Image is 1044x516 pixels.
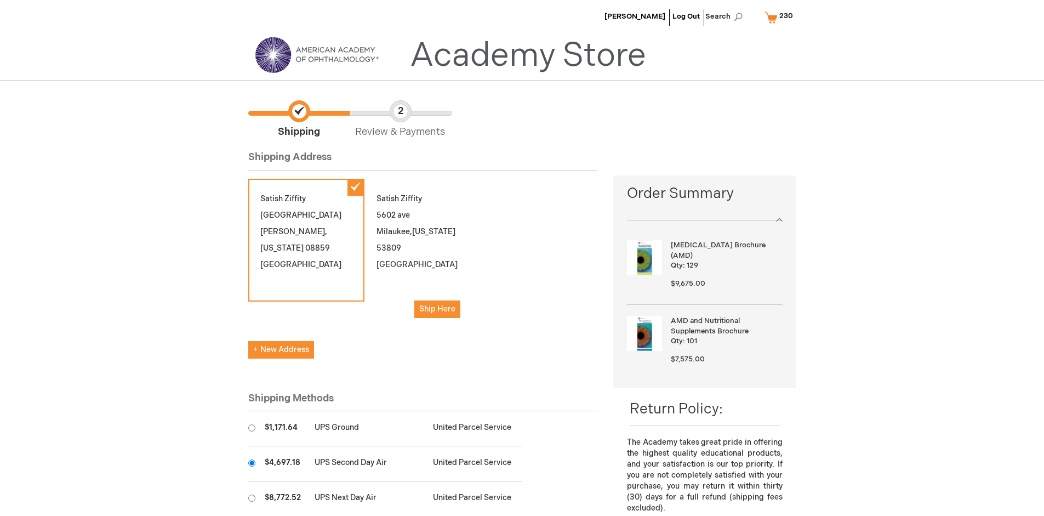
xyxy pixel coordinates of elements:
[672,12,700,21] a: Log Out
[419,304,455,314] span: Ship Here
[309,411,427,446] td: UPS Ground
[248,392,597,412] div: Shipping Methods
[265,458,300,467] span: $4,697.18
[309,446,427,481] td: UPS Second Day Air
[265,423,298,432] span: $1,171.64
[248,100,350,139] span: Shipping
[410,227,412,236] span: ,
[627,240,662,275] img: Age-Related Macular Degeneration Brochure (AMD)
[687,337,697,345] span: 101
[627,184,782,209] span: Order Summary
[762,8,800,27] a: 230
[687,261,698,270] span: 129
[414,300,460,318] button: Ship Here
[671,355,705,364] span: $7,575.00
[779,12,793,20] span: 230
[630,401,723,418] span: Return Policy:
[410,36,646,76] a: Academy Store
[671,279,705,288] span: $9,675.00
[260,243,304,253] span: [US_STATE]
[248,150,597,171] div: Shipping Address
[604,12,665,21] a: [PERSON_NAME]
[350,100,451,139] span: Review & Payments
[248,179,364,302] div: Satish Ziffity [GEOGRAPHIC_DATA] [PERSON_NAME] 08859 [GEOGRAPHIC_DATA]
[325,227,327,236] span: ,
[671,316,779,336] strong: AMD and Nutritional Supplements Brochure
[671,337,683,345] span: Qty
[627,437,782,514] p: The Academy takes great pride in offering the highest quality educational products, and your sati...
[253,345,309,354] span: New Address
[427,446,522,481] td: United Parcel Service
[705,5,747,27] span: Search
[364,179,481,330] div: Satish Ziffity 5602 ave Milaukee 53809 [GEOGRAPHIC_DATA]
[671,240,779,260] strong: [MEDICAL_DATA] Brochure (AMD)
[627,316,662,351] img: AMD and Nutritional Supplements Brochure
[412,227,455,236] span: [US_STATE]
[248,341,314,359] button: New Address
[427,411,522,446] td: United Parcel Service
[671,261,683,270] span: Qty
[265,493,301,502] span: $8,772.52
